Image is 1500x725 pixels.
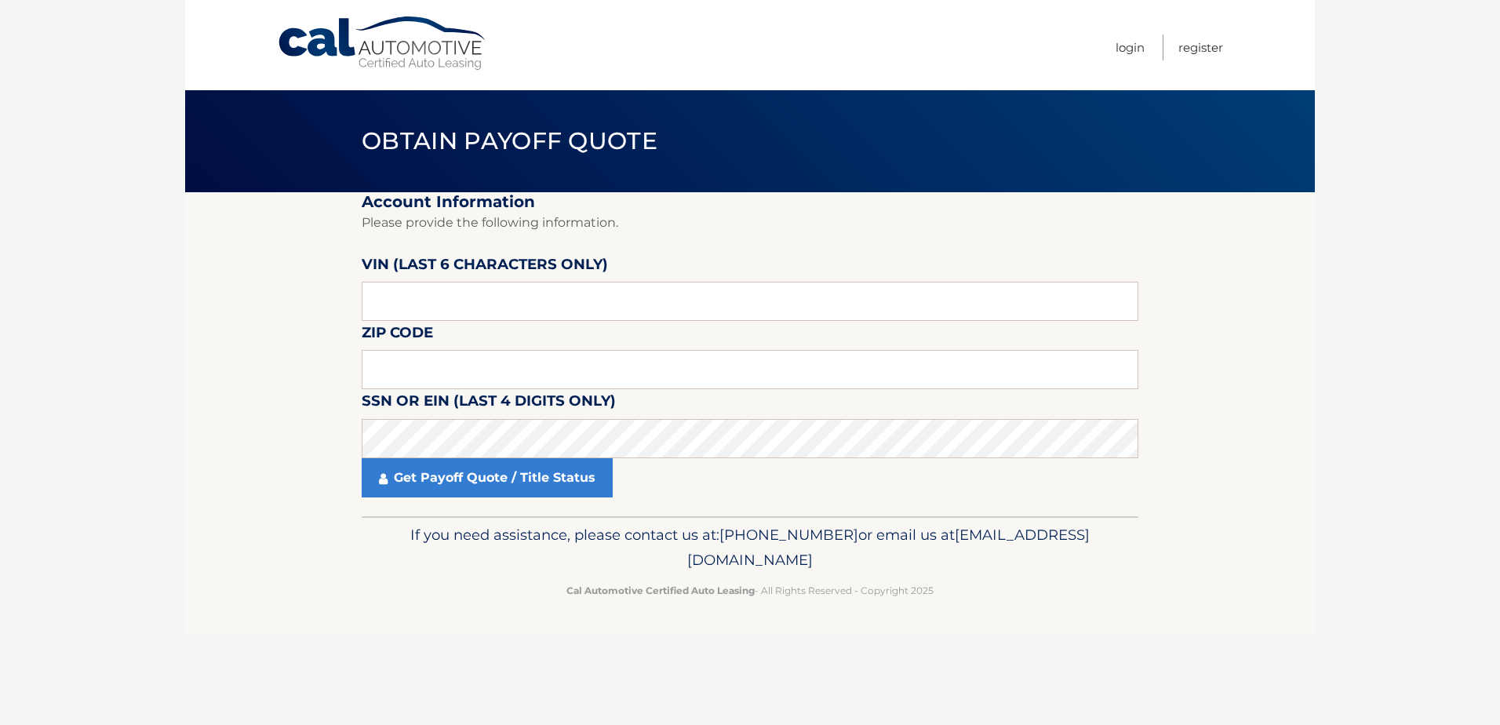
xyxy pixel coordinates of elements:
a: Login [1116,35,1145,60]
span: [PHONE_NUMBER] [719,526,858,544]
a: Get Payoff Quote / Title Status [362,458,613,497]
a: Cal Automotive [277,16,489,71]
a: Register [1178,35,1223,60]
h2: Account Information [362,192,1138,212]
label: Zip Code [362,321,433,350]
label: VIN (last 6 characters only) [362,253,608,282]
p: Please provide the following information. [362,212,1138,234]
strong: Cal Automotive Certified Auto Leasing [566,585,755,596]
p: If you need assistance, please contact us at: or email us at [372,523,1128,573]
p: - All Rights Reserved - Copyright 2025 [372,582,1128,599]
span: Obtain Payoff Quote [362,126,657,155]
label: SSN or EIN (last 4 digits only) [362,389,616,418]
